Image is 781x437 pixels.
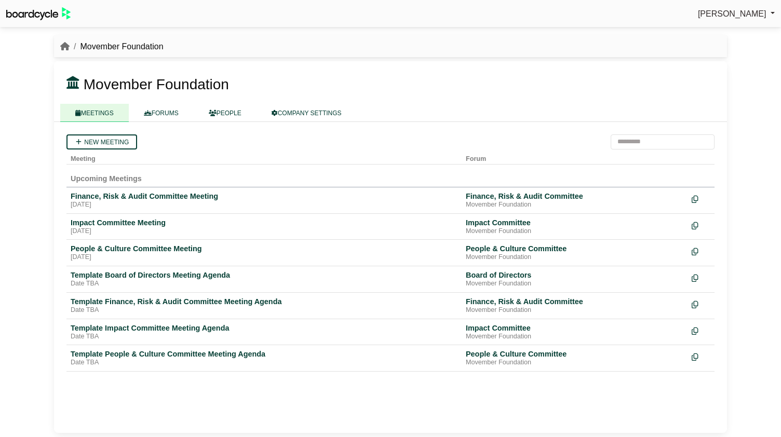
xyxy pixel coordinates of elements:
[71,253,457,262] div: [DATE]
[692,270,710,284] div: Make a copy
[466,201,683,209] div: Movember Foundation
[71,359,457,367] div: Date TBA
[71,218,457,236] a: Impact Committee Meeting [DATE]
[466,244,683,253] div: People & Culture Committee
[71,270,457,288] a: Template Board of Directors Meeting Agenda Date TBA
[71,280,457,288] div: Date TBA
[466,192,683,209] a: Finance, Risk & Audit Committee Movember Foundation
[466,297,683,315] a: Finance, Risk & Audit Committee Movember Foundation
[692,349,710,363] div: Make a copy
[71,323,457,341] a: Template Impact Committee Meeting Agenda Date TBA
[692,218,710,232] div: Make a copy
[692,192,710,206] div: Make a copy
[466,280,683,288] div: Movember Foundation
[466,333,683,341] div: Movember Foundation
[60,104,129,122] a: MEETINGS
[692,244,710,258] div: Make a copy
[71,306,457,315] div: Date TBA
[71,244,457,253] div: People & Culture Committee Meeting
[466,306,683,315] div: Movember Foundation
[466,323,683,341] a: Impact Committee Movember Foundation
[698,9,766,18] span: [PERSON_NAME]
[462,149,688,165] th: Forum
[466,227,683,236] div: Movember Foundation
[466,218,683,236] a: Impact Committee Movember Foundation
[71,297,457,315] a: Template Finance, Risk & Audit Committee Meeting Agenda Date TBA
[60,40,164,53] nav: breadcrumb
[466,349,683,359] div: People & Culture Committee
[692,323,710,337] div: Make a copy
[129,104,194,122] a: FORUMS
[698,7,775,21] a: [PERSON_NAME]
[71,323,457,333] div: Template Impact Committee Meeting Agenda
[71,349,457,359] div: Template People & Culture Committee Meeting Agenda
[66,134,137,149] a: New meeting
[466,323,683,333] div: Impact Committee
[84,76,229,92] span: Movember Foundation
[466,218,683,227] div: Impact Committee
[71,349,457,367] a: Template People & Culture Committee Meeting Agenda Date TBA
[466,253,683,262] div: Movember Foundation
[71,192,457,201] div: Finance, Risk & Audit Committee Meeting
[71,333,457,341] div: Date TBA
[466,270,683,288] a: Board of Directors Movember Foundation
[70,40,164,53] li: Movember Foundation
[257,104,357,122] a: COMPANY SETTINGS
[466,244,683,262] a: People & Culture Committee Movember Foundation
[466,192,683,201] div: Finance, Risk & Audit Committee
[71,201,457,209] div: [DATE]
[194,104,257,122] a: PEOPLE
[692,297,710,311] div: Make a copy
[71,270,457,280] div: Template Board of Directors Meeting Agenda
[71,192,457,209] a: Finance, Risk & Audit Committee Meeting [DATE]
[71,244,457,262] a: People & Culture Committee Meeting [DATE]
[71,297,457,306] div: Template Finance, Risk & Audit Committee Meeting Agenda
[466,349,683,367] a: People & Culture Committee Movember Foundation
[71,218,457,227] div: Impact Committee Meeting
[466,359,683,367] div: Movember Foundation
[66,164,715,187] td: Upcoming Meetings
[71,227,457,236] div: [DATE]
[66,149,462,165] th: Meeting
[466,270,683,280] div: Board of Directors
[466,297,683,306] div: Finance, Risk & Audit Committee
[6,7,71,20] img: BoardcycleBlackGreen-aaafeed430059cb809a45853b8cf6d952af9d84e6e89e1f1685b34bfd5cb7d64.svg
